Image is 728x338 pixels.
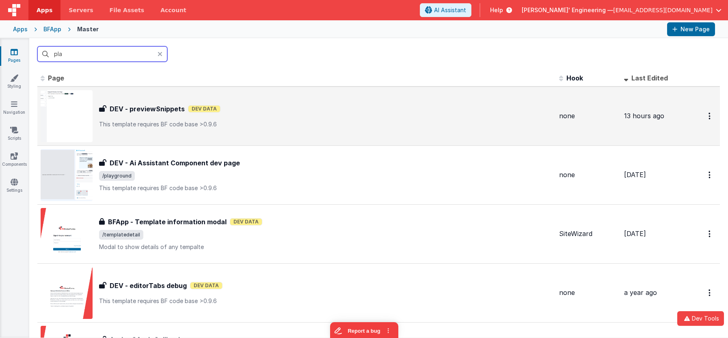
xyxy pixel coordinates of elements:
span: Apps [37,6,52,14]
div: BFApp [43,25,61,33]
span: File Assets [110,6,145,14]
p: This template requires BF code base >0.9.6 [99,184,553,192]
span: Last Edited [631,74,668,82]
span: /templatedetail [99,230,143,240]
span: [PERSON_NAME]' Engineering — [522,6,613,14]
span: Help [490,6,503,14]
span: Servers [69,6,93,14]
span: Page [48,74,64,82]
span: 13 hours ago [624,112,664,120]
button: Options [704,108,717,124]
p: Modal to show details of any tempalte [99,243,553,251]
div: Master [77,25,99,33]
button: [PERSON_NAME]' Engineering — [EMAIL_ADDRESS][DOMAIN_NAME] [522,6,722,14]
div: none [559,170,618,180]
div: none [559,288,618,297]
span: a year ago [624,288,657,297]
span: Dev Data [188,105,220,113]
span: [EMAIL_ADDRESS][DOMAIN_NAME] [613,6,713,14]
button: Options [704,284,717,301]
button: Options [704,167,717,183]
div: SiteWizard [559,229,618,238]
h3: DEV - editorTabs debug [110,281,187,290]
span: [DATE] [624,171,646,179]
input: Search pages, id's ... [37,46,167,62]
span: Hook [566,74,583,82]
button: Dev Tools [677,311,724,326]
div: Apps [13,25,28,33]
p: This template requires BF code base >0.9.6 [99,297,553,305]
h3: BFApp - Template information modal [108,217,227,227]
button: AI Assistant [420,3,471,17]
button: Options [704,225,717,242]
div: none [559,111,618,121]
span: Dev Data [230,218,262,225]
span: /playground [99,171,135,181]
h3: DEV - previewSnippets [110,104,185,114]
button: New Page [667,22,715,36]
span: AI Assistant [434,6,466,14]
span: [DATE] [624,230,646,238]
span: Dev Data [190,282,223,289]
p: This template requires BF code base >0.9.6 [99,120,553,128]
h3: DEV - Ai Assistant Component dev page [110,158,240,168]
